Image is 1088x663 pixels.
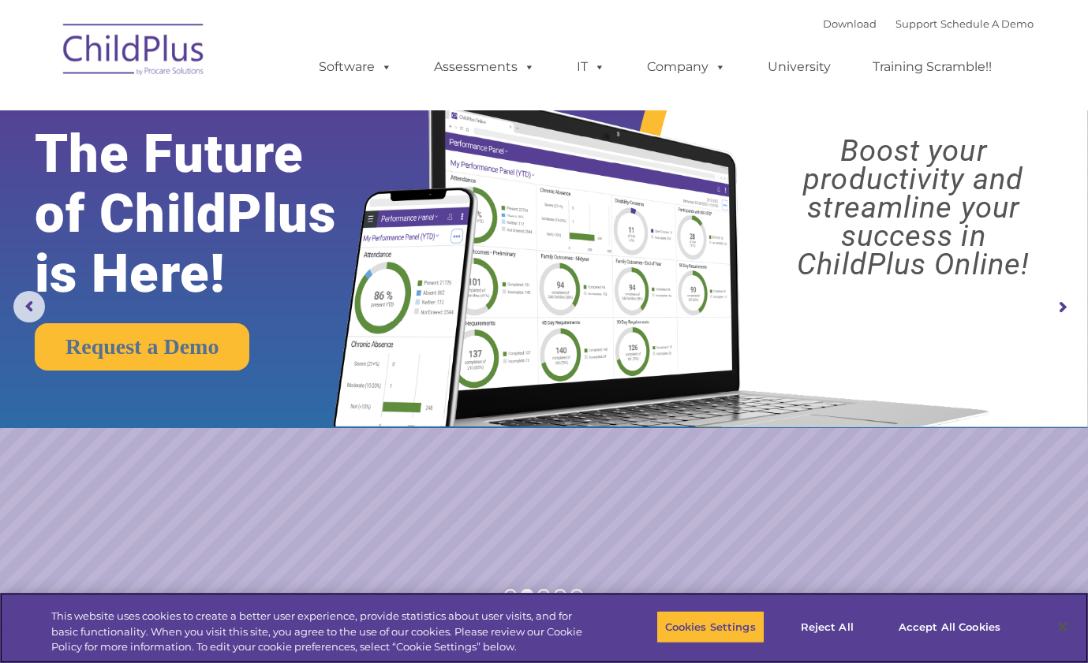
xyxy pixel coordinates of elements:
a: Training Scramble!! [857,51,1008,83]
a: Software [303,51,408,83]
a: University [752,51,847,83]
button: Accept All Cookies [890,610,1009,643]
button: Cookies Settings [656,610,765,643]
button: Close [1045,609,1080,644]
font: | [823,17,1034,30]
a: IT [561,51,621,83]
rs-layer: The Future of ChildPlus is Here! [35,124,382,304]
a: Assessments [418,51,551,83]
rs-layer: Boost your productivity and streamline your success in ChildPlus Online! [752,136,1075,278]
span: Last name [219,104,267,116]
a: Support [895,17,937,30]
div: This website uses cookies to create a better user experience, provide statistics about user visit... [51,609,598,655]
a: Request a Demo [35,323,249,371]
button: Reject All [778,610,877,643]
a: Company [631,51,742,83]
span: Phone number [219,169,286,181]
a: Download [823,17,877,30]
a: Schedule A Demo [940,17,1034,30]
img: ChildPlus by Procare Solutions [55,13,213,91]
